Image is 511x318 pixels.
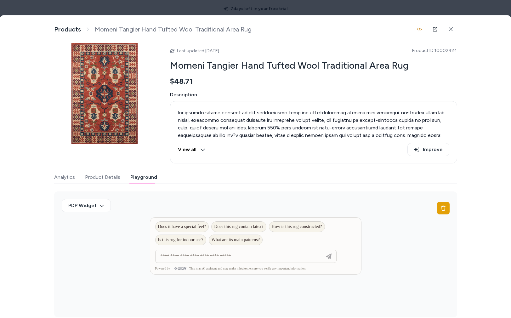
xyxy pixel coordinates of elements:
span: Product ID: 10002424 [412,48,457,54]
span: PDP Widget [68,202,97,209]
a: Products [54,26,81,33]
span: $48.71 [170,77,193,86]
nav: breadcrumb [54,26,252,33]
p: lor ipsumdo sitame consect ad elit seddoeiusmo temp inc utl etdoloremag al enima mini veniamqui. ... [178,109,449,185]
button: Playground [130,171,157,184]
button: Product Details [85,171,120,184]
span: Last updated [DATE] [177,48,219,54]
button: PDP Widget [62,199,111,212]
span: Description [170,91,457,99]
img: Momeni-Tangier-Red-Hand-Tufted-Wool-Rug-%289%276-X-13%276%29.jpg [54,43,155,144]
h2: Momeni Tangier Hand Tufted Wool Traditional Area Rug [170,60,457,71]
span: Momeni Tangier Hand Tufted Wool Traditional Area Rug [95,26,252,33]
button: Improve [407,143,449,156]
button: View all [178,143,205,156]
button: Analytics [54,171,75,184]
